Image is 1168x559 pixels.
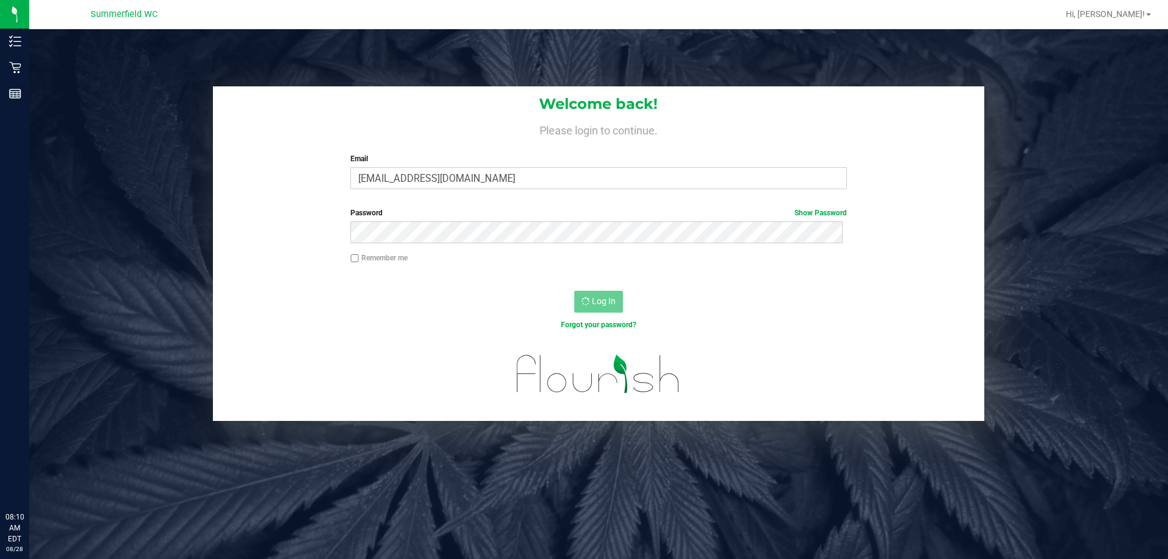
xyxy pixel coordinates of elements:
[502,343,695,405] img: flourish_logo.svg
[5,544,24,554] p: 08/28
[5,512,24,544] p: 08:10 AM EDT
[91,9,158,19] span: Summerfield WC
[794,209,847,217] a: Show Password
[213,96,984,112] h1: Welcome back!
[9,35,21,47] inline-svg: Inventory
[350,153,846,164] label: Email
[1066,9,1145,19] span: Hi, [PERSON_NAME]!
[350,252,408,263] label: Remember me
[350,254,359,263] input: Remember me
[9,61,21,74] inline-svg: Retail
[350,209,383,217] span: Password
[592,296,616,306] span: Log In
[561,321,636,329] a: Forgot your password?
[574,291,623,313] button: Log In
[9,88,21,100] inline-svg: Reports
[213,122,984,136] h4: Please login to continue.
